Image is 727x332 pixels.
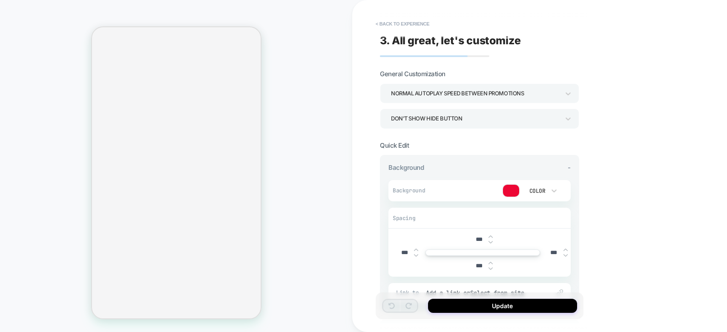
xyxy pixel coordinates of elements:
[380,141,409,149] span: Quick Edit
[528,187,546,195] div: Color
[393,187,435,194] span: Background
[488,267,493,270] img: down
[563,254,568,257] img: down
[470,289,525,297] u: Select from site
[568,163,571,172] span: -
[488,261,493,265] img: up
[396,289,422,296] span: Link to
[380,70,445,78] span: General Customization
[371,17,434,31] button: < Back to experience
[388,163,424,172] span: Background
[488,235,493,238] img: up
[426,289,542,297] div: Add a link or
[393,215,415,222] span: Spacing
[380,34,521,47] span: 3. All great, let's customize
[414,254,418,257] img: down
[414,248,418,252] img: up
[557,289,563,296] img: edit
[391,113,560,124] div: Don't show hide button
[428,299,577,313] button: Update
[563,248,568,252] img: up
[391,88,560,99] div: Normal autoplay speed between promotions
[488,240,493,244] img: down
